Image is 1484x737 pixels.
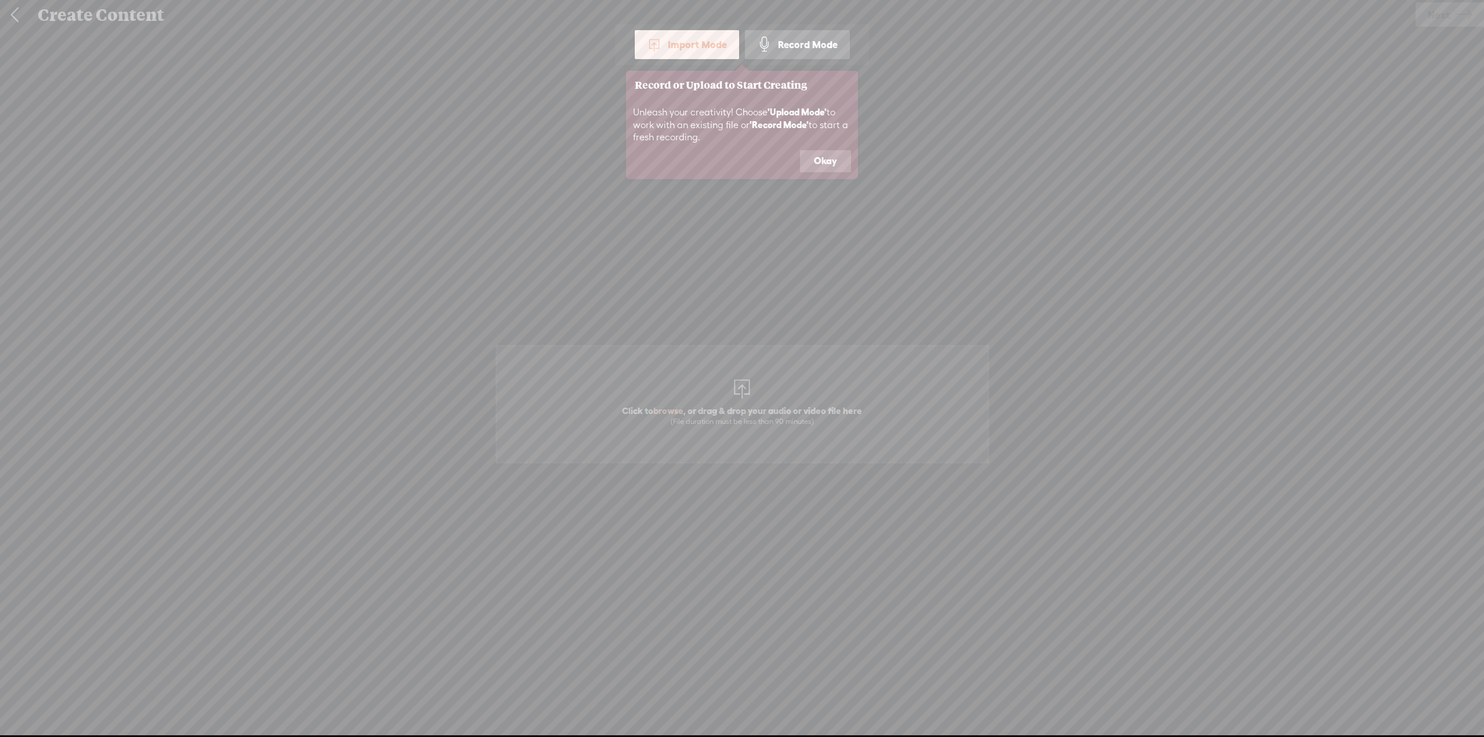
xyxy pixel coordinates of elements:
button: Okay [800,150,851,172]
div: Import Mode [635,30,739,59]
div: Unleash your creativity! Choose to work with an existing file or to start a fresh recording. [626,99,858,150]
h3: Record or Upload to Start Creating [635,79,849,90]
b: 'Record Mode' [750,119,809,130]
div: Record Mode [745,30,850,59]
b: 'Upload Mode' [768,107,827,117]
